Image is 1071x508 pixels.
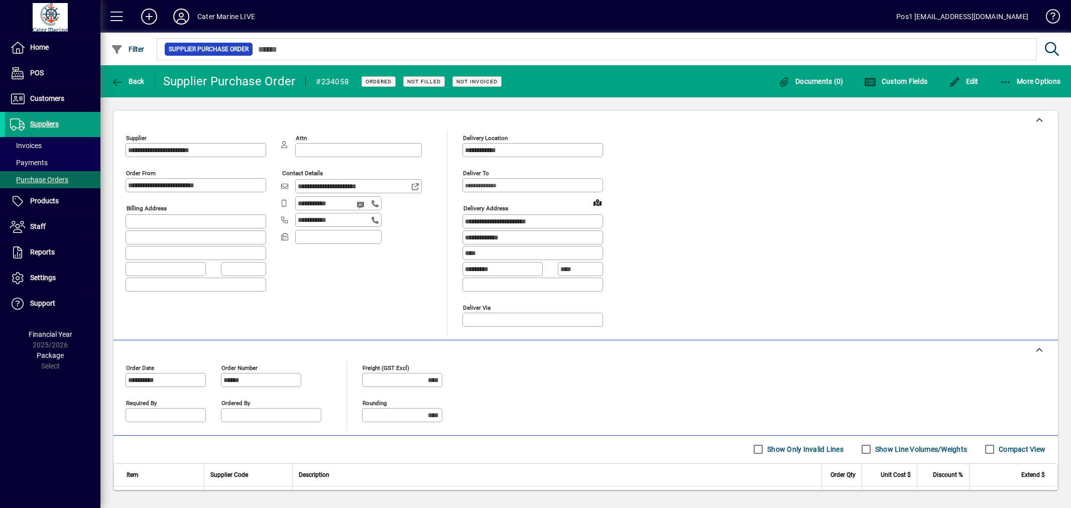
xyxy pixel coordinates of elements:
span: Package [37,351,64,359]
mat-label: Order number [221,364,258,371]
span: Suppliers [30,120,59,128]
mat-label: Supplier [126,135,147,142]
span: Ordered [366,78,392,85]
a: Staff [5,214,100,239]
button: Custom Fields [862,72,930,90]
mat-label: Order from [126,170,156,177]
span: Discount % [933,469,963,480]
app-page-header-button: Back [100,72,156,90]
span: Description [299,469,329,480]
div: Supplier Purchase Order [163,73,296,89]
a: Invoices [5,137,100,154]
span: Home [30,43,49,51]
span: Reports [30,248,55,256]
span: Purchase Orders [10,176,68,184]
span: POS [30,69,44,77]
span: Payments [10,159,48,167]
label: Show Line Volumes/Weights [873,444,967,454]
a: Support [5,291,100,316]
button: Send SMS [349,193,374,217]
mat-label: Delivery Location [463,135,508,142]
span: Item [127,469,139,480]
span: Invoices [10,142,42,150]
span: Filter [111,45,145,53]
span: More Options [1000,77,1061,85]
mat-label: Attn [296,135,307,142]
a: Settings [5,266,100,291]
label: Show Only Invalid Lines [765,444,844,454]
button: Filter [108,40,147,58]
button: Back [108,72,147,90]
mat-label: Ordered by [221,399,250,406]
span: Settings [30,274,56,282]
a: Reports [5,240,100,265]
td: 56.76 [969,486,1057,506]
span: Supplier Purchase Order [169,44,249,54]
span: Financial Year [29,330,72,338]
div: Cater Marine LIVE [197,9,255,25]
td: 2.0000 [821,486,862,506]
mat-label: Order date [126,364,154,371]
td: 28.3800 [862,486,917,506]
span: Supplier Code [210,469,248,480]
span: Not Invoiced [456,78,498,85]
label: Compact View [997,444,1045,454]
a: View on map [589,194,606,210]
td: 0.00 [917,486,969,506]
span: Extend $ [1021,469,1045,480]
mat-label: Deliver To [463,170,489,177]
button: More Options [997,72,1063,90]
div: Pos1 [EMAIL_ADDRESS][DOMAIN_NAME] [896,9,1028,25]
mat-label: Deliver via [463,304,491,311]
mat-label: Required by [126,399,157,406]
span: Not Filled [407,78,441,85]
a: Customers [5,86,100,111]
span: Customers [30,94,64,102]
button: Add [133,8,165,26]
span: Products [30,197,59,205]
span: Back [111,77,145,85]
a: Purchase Orders [5,171,100,188]
button: Documents (0) [776,72,846,90]
mat-label: Freight (GST excl) [363,364,409,371]
a: POS [5,61,100,86]
a: Products [5,189,100,214]
span: Staff [30,222,46,230]
a: Home [5,35,100,60]
span: Support [30,299,55,307]
button: Edit [946,72,981,90]
span: Unit Cost $ [881,469,911,480]
span: Edit [948,77,979,85]
span: Order Qty [830,469,856,480]
a: Payments [5,154,100,171]
a: Knowledge Base [1038,2,1058,35]
div: #234058 [316,74,349,90]
span: Custom Fields [864,77,927,85]
span: Documents (0) [778,77,844,85]
mat-label: Rounding [363,399,387,406]
button: Profile [165,8,197,26]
